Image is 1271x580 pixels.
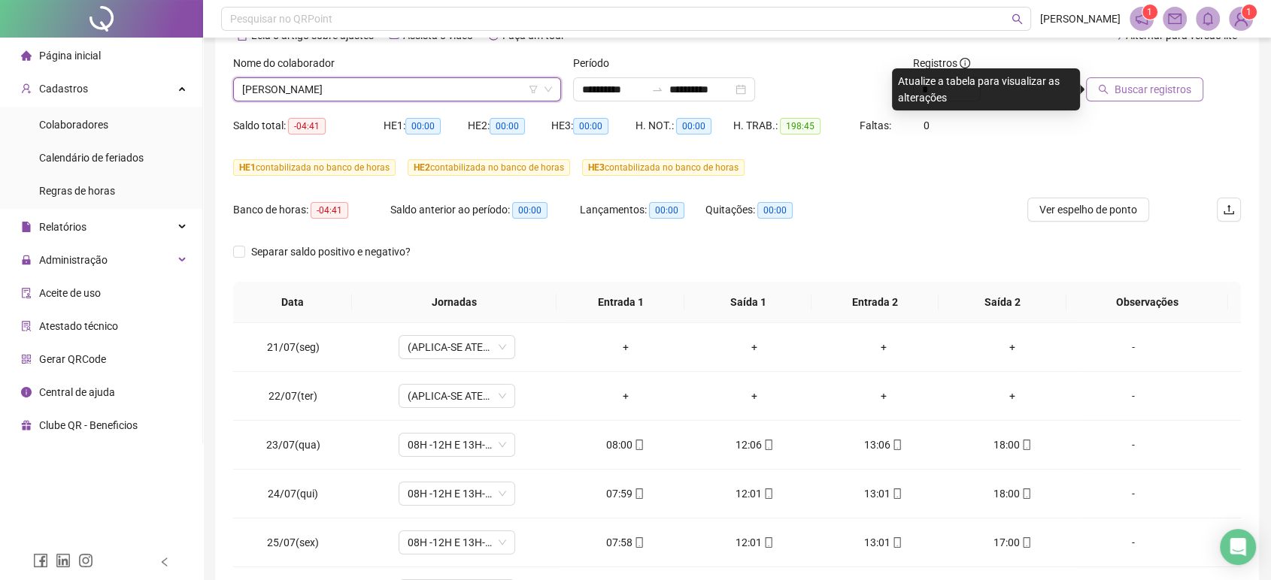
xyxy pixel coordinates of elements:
div: - [1089,437,1178,453]
th: Observações [1066,282,1228,323]
span: [PERSON_NAME] [1040,11,1121,27]
span: contabilizada no banco de horas [233,159,396,176]
span: Registros [913,55,970,71]
button: Ver espelho de ponto [1027,198,1149,222]
span: home [21,50,32,61]
div: - [1089,388,1178,404]
span: mobile [632,537,645,548]
sup: Atualize o seu contato no menu Meus Dados [1242,5,1257,20]
div: Banco de horas: [233,201,390,219]
div: 18:00 [960,485,1064,502]
div: HE 2: [468,117,552,134]
th: Saída 1 [684,282,811,323]
span: HE 3 [588,162,605,173]
span: search [1012,14,1023,25]
div: - [1089,339,1178,355]
span: instagram [78,553,93,568]
span: mobile [762,537,774,548]
span: mobile [762,440,774,450]
label: Nome do colaborador [233,55,344,71]
div: - [1089,485,1178,502]
span: Página inicial [39,50,101,62]
span: facebook [33,553,48,568]
span: mobile [1020,537,1032,548]
button: Buscar registros [1086,77,1203,101]
span: upload [1223,204,1235,216]
div: Saldo anterior ao período: [390,201,579,219]
span: Relatórios [39,221,86,233]
div: 07:59 [573,485,678,502]
span: 08H -12H E 13H-18H [408,433,506,456]
div: 12:06 [702,437,806,453]
span: bell [1201,12,1215,26]
div: + [831,339,936,355]
span: Regras de horas [39,185,115,197]
span: 25/07(sex) [267,536,319,548]
span: to [651,83,663,95]
th: Entrada 1 [557,282,684,323]
th: Entrada 2 [811,282,939,323]
span: 00:00 [757,202,793,219]
div: HE 3: [551,117,635,134]
span: info-circle [21,387,32,397]
span: 00:00 [573,118,608,134]
span: down [544,85,553,94]
span: notification [1135,12,1148,26]
div: Open Intercom Messenger [1220,529,1256,565]
span: mobile [890,488,902,499]
div: Saldo total: [233,117,384,134]
div: 18:00 [960,437,1064,453]
span: HE 2 [414,162,430,173]
div: + [960,388,1064,404]
div: + [960,339,1064,355]
div: + [702,339,806,355]
span: Atestado técnico [39,320,118,332]
span: Colaboradores [39,119,108,131]
span: swap-right [651,83,663,95]
div: 08:00 [573,437,678,453]
span: Ver espelho de ponto [1039,201,1137,218]
span: Separar saldo positivo e negativo? [245,243,417,260]
span: Faltas: [859,119,893,131]
span: Central de ajuda [39,386,115,398]
div: Lançamentos: [580,201,706,219]
span: -04:41 [311,202,348,219]
div: + [573,388,678,404]
div: 12:01 [702,534,806,551]
th: Jornadas [352,282,557,323]
span: 1 [1147,7,1152,17]
div: H. TRAB.: [733,117,860,134]
div: 17:00 [960,534,1064,551]
span: 00:00 [405,118,441,134]
span: file [21,222,32,232]
span: 00:00 [676,118,711,134]
label: Período [573,55,619,71]
div: + [702,388,806,404]
span: mobile [632,440,645,450]
span: Gerar QRCode [39,353,106,365]
span: filter [529,85,538,94]
span: mobile [762,488,774,499]
span: mobile [890,537,902,548]
div: + [831,388,936,404]
span: Aceite de uso [39,287,101,299]
span: audit [21,288,32,298]
span: 00:00 [649,202,684,219]
span: contabilizada no banco de horas [582,159,745,176]
div: 13:01 [831,534,936,551]
span: mail [1168,12,1182,26]
span: 21/07(seg) [267,341,320,353]
span: 08H -12H E 13H-17H [408,531,506,554]
span: 23/07(qua) [266,439,320,451]
span: Calendário de feriados [39,152,144,164]
span: 0 [923,119,929,131]
div: Atualize a tabela para visualizar as alterações [892,68,1080,110]
div: 07:58 [573,534,678,551]
span: search [1098,84,1109,95]
span: 198:45 [780,118,821,134]
span: 1 [1246,7,1251,17]
th: Saída 2 [939,282,1066,323]
img: 87615 [1230,8,1252,30]
span: lock [21,255,32,265]
span: 00:00 [490,118,525,134]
